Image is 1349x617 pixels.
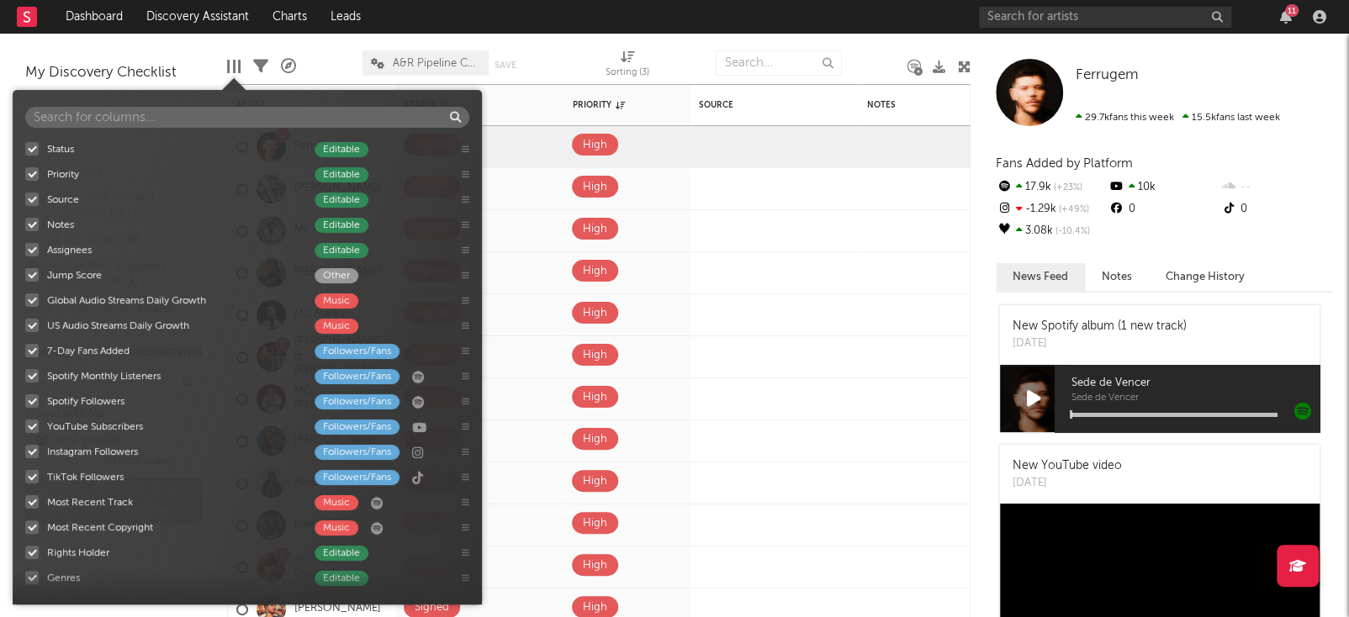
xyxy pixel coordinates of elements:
[1280,10,1292,24] button: 11
[47,495,298,510] div: Most Recent Track
[315,546,368,561] div: Editable
[315,369,399,384] div: Followers/Fans
[996,177,1108,198] div: 17.9k
[47,142,298,157] div: Status
[996,263,1085,291] button: News Feed
[1220,177,1332,198] div: --
[315,344,399,359] div: Followers/Fans
[315,142,368,157] div: Editable
[315,293,358,308] div: Music
[1076,67,1139,84] a: Ferrugem
[47,470,298,485] div: TikTok Followers
[47,520,298,535] div: Most Recent Copyright
[315,167,368,182] div: Editable
[979,7,1231,28] input: Search for artists
[573,100,640,110] div: Priority
[1053,227,1090,236] span: -10.4 %
[606,63,649,83] div: Sorting ( 3 )
[47,243,298,258] div: Assignees
[996,220,1108,242] div: 3.08k
[1013,335,1187,352] div: [DATE]
[315,571,368,586] div: Editable
[47,344,298,359] div: 7-Day Fans Added
[315,419,399,435] div: Followers/Fans
[1013,475,1122,492] div: [DATE]
[996,198,1108,220] div: -1.29k
[583,472,607,492] div: High
[583,430,607,450] div: High
[47,445,298,460] div: Instagram Followers
[1013,318,1187,335] div: New Spotify album (1 new track)
[495,61,516,70] button: Save
[315,243,368,258] div: Editable
[583,135,607,156] div: High
[47,394,298,409] div: Spotify Followers
[583,556,607,576] div: High
[606,42,649,91] div: Sorting (3)
[315,470,399,485] div: Followers/Fans
[716,50,842,76] input: Search...
[1013,457,1122,475] div: New YouTube video
[1051,183,1082,192] span: +23 %
[1076,68,1139,82] span: Ferrugem
[1149,263,1262,291] button: Change History
[47,293,298,308] div: Global Audio Streams Daily Growth
[583,303,607,324] div: High
[47,268,298,283] div: Jump Score
[281,42,296,91] div: A&R Pipeline
[315,218,368,233] div: Editable
[315,394,399,409] div: Followers/Fans
[1076,113,1280,123] span: 15.5k fans last week
[47,319,298,334] div: US Audio Streams Daily Growth
[583,514,607,534] div: High
[699,100,808,110] div: Source
[393,58,480,69] span: A&R Pipeline Collaboration
[253,42,268,91] div: Filters
[583,388,607,408] div: High
[47,218,298,233] div: Notes
[1108,177,1219,198] div: 10k
[47,369,298,384] div: Spotify Monthly Listeners
[315,268,358,283] div: Other
[315,495,358,510] div: Music
[47,419,298,435] div: YouTube Subscribers
[1076,113,1174,123] span: 29.7k fans this week
[47,571,298,586] div: Genres
[583,261,607,282] div: High
[227,42,241,91] div: Edit Columns
[996,157,1133,170] span: Fans Added by Platform
[583,219,607,240] div: High
[315,319,358,334] div: Music
[315,445,399,460] div: Followers/Fans
[47,192,298,208] div: Source
[47,167,298,182] div: Priority
[1285,4,1299,17] div: 11
[1085,263,1149,291] button: Notes
[583,345,607,366] div: High
[25,63,202,83] div: My Discovery Checklist
[47,546,298,561] div: Rights Holder
[867,100,1035,110] div: Notes
[1056,205,1089,214] span: +49 %
[315,520,358,535] div: Music
[1220,198,1332,220] div: 0
[1108,198,1219,220] div: 0
[25,107,469,128] input: Search for columns...
[583,177,607,198] div: High
[1071,393,1320,403] span: Sede de Vencer
[1071,373,1320,393] span: Sede de Vencer
[315,192,368,208] div: Editable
